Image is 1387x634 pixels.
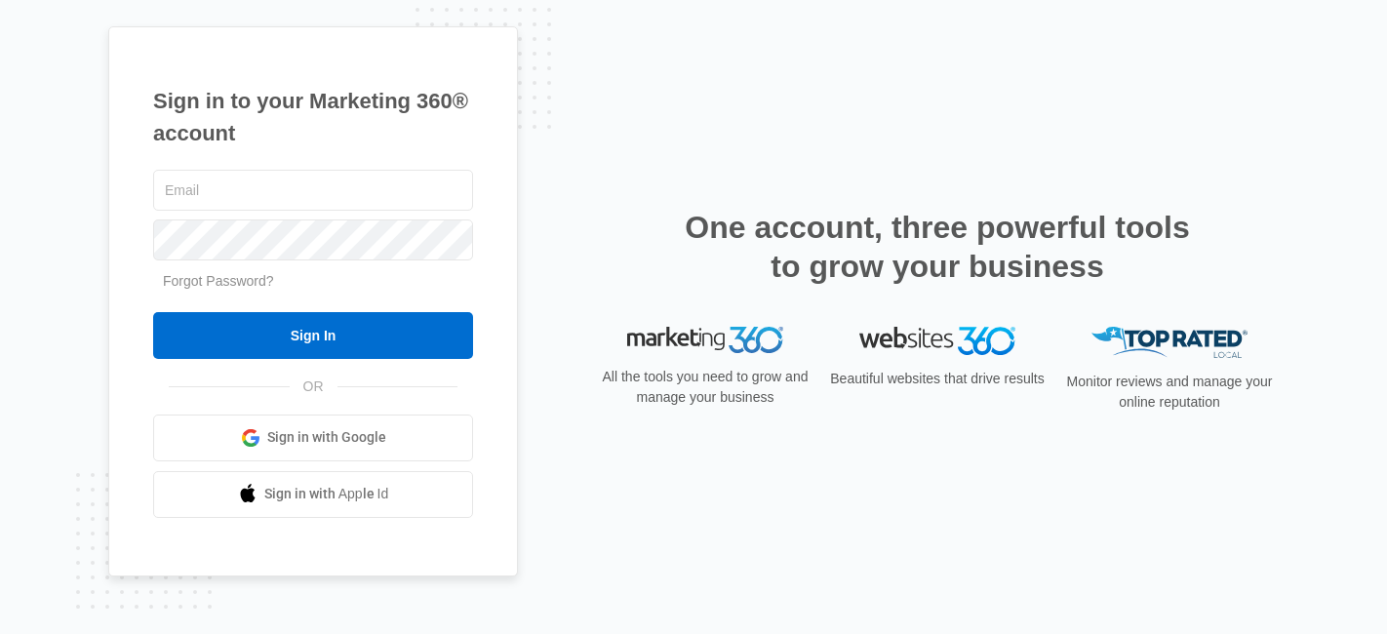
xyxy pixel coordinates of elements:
h2: One account, three powerful tools to grow your business [679,208,1196,286]
a: Sign in with Google [153,415,473,461]
span: Sign in with Apple Id [264,484,389,504]
img: Websites 360 [859,327,1015,355]
span: Sign in with Google [267,427,386,448]
input: Email [153,170,473,211]
img: Top Rated Local [1091,327,1248,359]
input: Sign In [153,312,473,359]
p: Monitor reviews and manage your online reputation [1060,372,1279,413]
img: Marketing 360 [627,327,783,354]
h1: Sign in to your Marketing 360® account [153,85,473,149]
a: Forgot Password? [163,273,274,289]
p: All the tools you need to grow and manage your business [596,367,814,408]
a: Sign in with Apple Id [153,471,473,518]
p: Beautiful websites that drive results [828,369,1047,389]
span: OR [290,376,337,397]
